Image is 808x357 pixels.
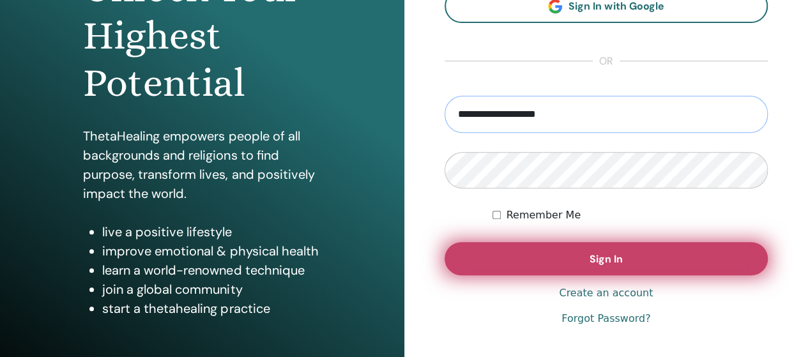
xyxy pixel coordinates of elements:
label: Remember Me [506,208,581,223]
div: Keep me authenticated indefinitely or until I manually logout [492,208,768,223]
li: improve emotional & physical health [102,241,321,261]
button: Sign In [445,242,768,275]
a: Create an account [559,285,653,301]
li: learn a world-renowned technique [102,261,321,280]
a: Forgot Password? [561,311,650,326]
li: start a thetahealing practice [102,299,321,318]
li: join a global community [102,280,321,299]
span: Sign In [590,252,623,266]
p: ThetaHealing empowers people of all backgrounds and religions to find purpose, transform lives, a... [83,126,321,203]
span: or [593,54,620,69]
li: live a positive lifestyle [102,222,321,241]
